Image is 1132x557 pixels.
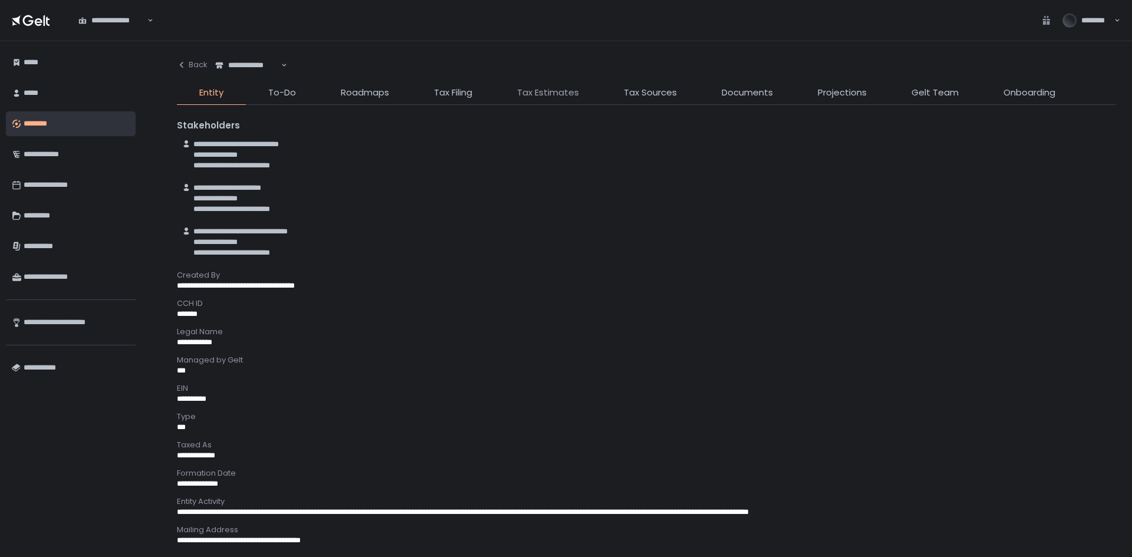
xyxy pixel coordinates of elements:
[722,86,773,100] span: Documents
[177,383,1115,394] div: EIN
[177,60,208,70] div: Back
[624,86,677,100] span: Tax Sources
[1003,86,1055,100] span: Onboarding
[177,440,1115,450] div: Taxed As
[818,86,867,100] span: Projections
[177,411,1115,422] div: Type
[911,86,959,100] span: Gelt Team
[341,86,389,100] span: Roadmaps
[517,86,579,100] span: Tax Estimates
[177,119,1115,133] div: Stakeholders
[177,298,1115,309] div: CCH ID
[177,496,1115,507] div: Entity Activity
[177,468,1115,479] div: Formation Date
[177,525,1115,535] div: Mailing Address
[268,86,296,100] span: To-Do
[177,355,1115,365] div: Managed by Gelt
[71,8,153,33] div: Search for option
[177,53,208,77] button: Back
[177,327,1115,337] div: Legal Name
[177,270,1115,281] div: Created By
[208,53,287,78] div: Search for option
[199,86,223,100] span: Entity
[434,86,472,100] span: Tax Filing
